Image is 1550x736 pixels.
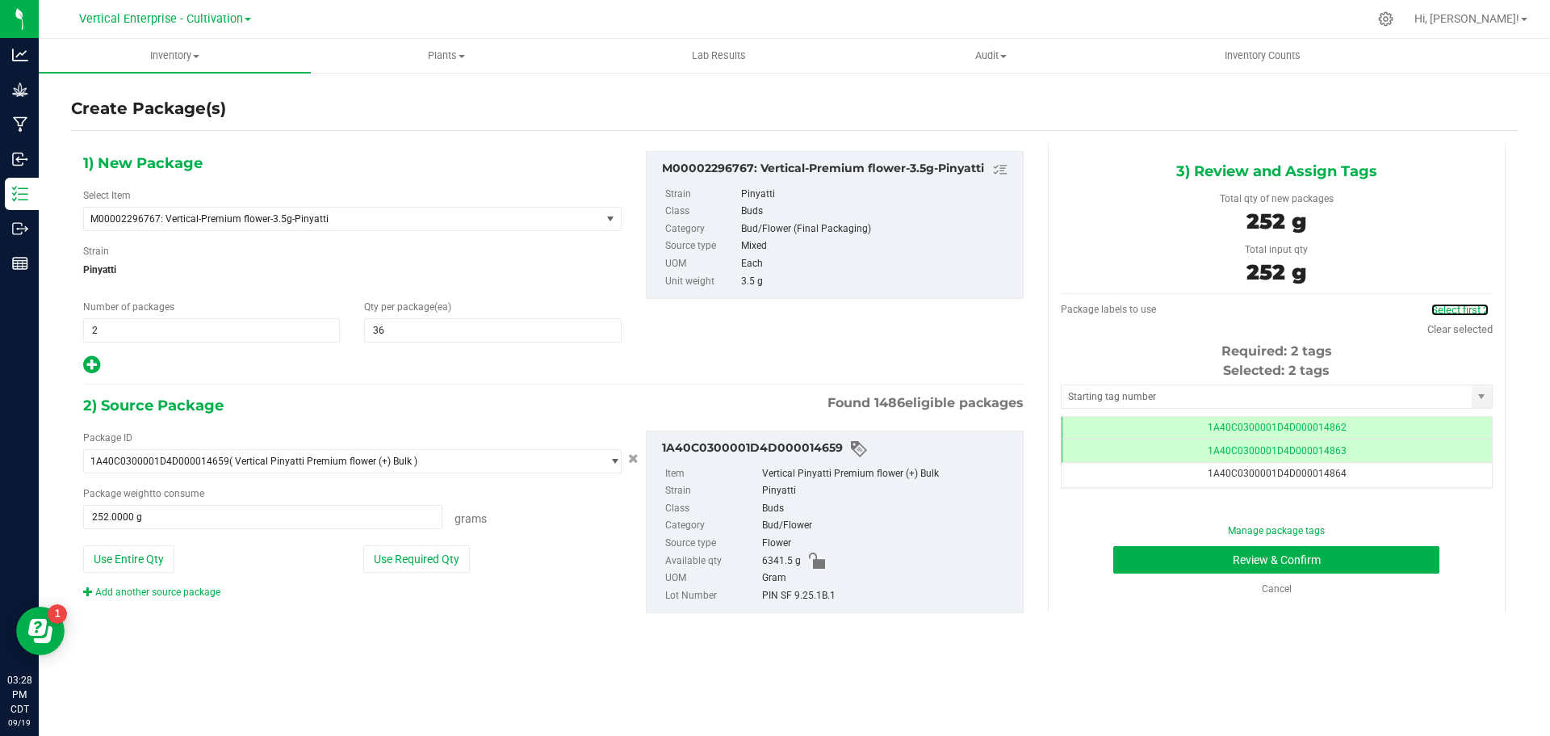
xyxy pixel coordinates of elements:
inline-svg: Outbound [12,221,28,237]
label: Lot Number [665,587,759,605]
div: Vertical Pinyatti Premium flower (+) Bulk [762,465,1015,483]
span: Total qty of new packages [1220,193,1334,204]
span: ( Vertical Pinyatti Premium flower (+) Bulk ) [229,456,417,467]
div: Buds [741,203,1014,221]
div: Each [741,255,1014,273]
div: Mixed [741,238,1014,255]
span: 252 g [1246,259,1306,285]
button: Use Required Qty [363,545,470,573]
div: M00002296767: Vertical-Premium flower-3.5g-Pinyatti [662,160,1015,179]
span: 1A40C0300001D4D000014863 [1208,445,1347,456]
inline-svg: Inventory [12,186,28,202]
span: Add new output [83,363,100,374]
label: Strain [665,482,759,500]
inline-svg: Analytics [12,47,28,63]
span: Pinyatti [83,258,622,282]
span: 3) Review and Assign Tags [1176,159,1377,183]
label: UOM [665,255,738,273]
span: Package to consume [83,488,204,499]
div: Pinyatti [741,186,1014,204]
div: PIN SF 9.25.1B.1 [762,587,1015,605]
div: Bud/Flower [762,517,1015,535]
span: 6341.5 g [762,553,801,570]
span: 2) Source Package [83,393,224,418]
a: Manage package tags [1228,525,1325,536]
label: Unit weight [665,273,738,291]
span: 1486 [874,395,905,410]
a: Select first 2 [1431,304,1489,316]
a: Inventory [39,39,311,73]
label: Strain [83,244,109,259]
span: Number of packages [83,301,174,313]
iframe: Resource center [16,607,65,655]
label: Class [665,500,759,518]
div: Flower [762,535,1015,553]
a: Inventory Counts [1127,39,1399,73]
inline-svg: Inbound [12,151,28,167]
inline-svg: Manufacturing [12,116,28,132]
span: (ea) [434,301,451,313]
span: Package labels to use [1061,304,1156,315]
input: Starting tag number [1062,385,1472,408]
inline-svg: Reports [12,255,28,271]
a: Plants [311,39,583,73]
button: Cancel button [623,448,643,471]
span: Selected: 2 tags [1223,363,1330,378]
span: Package ID [83,432,132,444]
h4: Create Package(s) [71,97,226,120]
span: select [1472,385,1492,408]
span: 252 g [1246,208,1306,234]
span: 1A40C0300001D4D000014864 [1208,468,1347,479]
p: 03:28 PM CDT [7,673,31,717]
button: Use Entire Qty [83,545,174,573]
span: Vertical Enterprise - Cultivation [79,12,243,26]
iframe: Resource center unread badge [48,604,67,624]
span: Qty per package [364,301,451,313]
a: Lab Results [583,39,855,73]
span: Plants [312,48,582,63]
p: 09/19 [7,717,31,729]
input: 36 [365,319,620,342]
a: Clear selected [1427,323,1493,335]
div: Buds [762,500,1015,518]
div: 3.5 g [741,273,1014,291]
span: select [601,208,621,230]
label: Available qty [665,553,759,570]
span: Hi, [PERSON_NAME]! [1414,12,1519,25]
span: Total input qty [1245,244,1308,255]
div: Gram [762,570,1015,587]
label: Select Item [83,188,131,203]
div: Manage settings [1376,11,1396,27]
label: Source type [665,535,759,553]
a: Audit [855,39,1127,73]
inline-svg: Grow [12,82,28,98]
span: Inventory Counts [1203,48,1322,63]
span: 1) New Package [83,151,203,175]
span: 1A40C0300001D4D000014659 [90,456,229,467]
label: Category [665,517,759,535]
input: 2 [84,319,339,342]
span: M00002296767: Vertical-Premium flower-3.5g-Pinyatti [90,213,574,225]
input: 252.0000 g [84,506,442,528]
span: Inventory [39,48,311,63]
span: Lab Results [670,48,768,63]
span: Grams [455,512,487,525]
label: Item [665,465,759,483]
button: Review & Confirm [1113,546,1439,574]
div: 1A40C0300001D4D000014659 [662,439,1015,459]
span: 1A40C0300001D4D000014862 [1208,422,1347,433]
span: Found eligible packages [827,393,1024,413]
div: Pinyatti [762,482,1015,500]
a: Cancel [1262,583,1292,595]
span: weight [124,488,153,499]
a: Add another source package [83,587,220,598]
span: Required: 2 tags [1221,343,1332,359]
span: Audit [856,48,1126,63]
span: select [601,450,621,473]
label: Source type [665,238,738,255]
label: Category [665,221,738,238]
label: Strain [665,186,738,204]
label: Class [665,203,738,221]
div: Bud/Flower (Final Packaging) [741,221,1014,238]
